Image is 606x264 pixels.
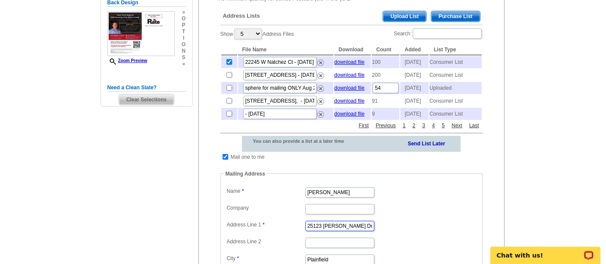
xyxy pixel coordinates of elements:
[227,204,305,212] label: Company
[182,48,185,54] span: n
[230,153,265,161] td: Mail one to me
[182,35,185,41] span: i
[372,69,399,81] td: 200
[467,122,481,129] a: Last
[227,187,305,195] label: Name
[234,28,262,39] select: ShowAddress Files
[449,122,465,129] a: Next
[413,28,482,39] input: Search:
[440,122,447,129] a: 5
[430,56,482,68] td: Consumer List
[107,58,148,63] a: Zoom Preview
[400,44,428,55] th: Added
[227,221,305,229] label: Address Line 1
[317,110,324,116] a: Remove this list
[182,28,185,35] span: t
[485,237,606,264] iframe: LiveChat chat widget
[408,139,445,148] a: Send List Later
[334,111,364,117] a: download file
[238,44,334,55] th: File Name
[317,97,324,103] a: Remove this list
[372,95,399,107] td: 91
[430,122,437,129] a: 4
[430,44,482,55] th: List Type
[400,69,428,81] td: [DATE]
[431,11,480,22] span: Purchase List
[400,56,428,68] td: [DATE]
[430,69,482,81] td: Consumer List
[430,82,482,94] td: Uploaded
[372,56,399,68] td: 100
[119,94,174,105] span: Clear Selections
[374,122,398,129] a: Previous
[182,9,185,16] span: »
[420,122,427,129] a: 3
[223,12,260,20] span: Address Lists
[227,255,305,262] label: City
[220,28,294,40] label: Show Address Files
[400,108,428,120] td: [DATE]
[383,11,426,22] span: Upload List
[317,58,324,64] a: Remove this list
[317,111,324,118] img: delete.png
[430,95,482,107] td: Consumer List
[107,84,186,92] h5: Need a Clean Slate?
[394,28,482,40] label: Search:
[182,41,185,48] span: o
[182,16,185,22] span: o
[317,98,324,105] img: delete.png
[317,60,324,66] img: delete.png
[182,61,185,67] span: »
[317,85,324,92] img: delete.png
[372,108,399,120] td: 9
[317,71,324,77] a: Remove this list
[334,72,364,78] a: download file
[107,11,175,56] img: small-thumb.jpg
[400,82,428,94] td: [DATE]
[400,95,428,107] td: [DATE]
[317,72,324,79] img: delete.png
[227,238,305,245] label: Address Line 2
[410,122,418,129] a: 2
[334,98,364,104] a: download file
[317,84,324,90] a: Remove this list
[334,44,371,55] th: Download
[430,108,482,120] td: Consumer List
[334,85,364,91] a: download file
[182,22,185,28] span: p
[372,44,399,55] th: Count
[225,170,266,178] legend: Mailing Address
[242,136,367,146] div: You can also provide a list at a later time
[401,122,408,129] a: 1
[357,122,371,129] a: First
[334,59,364,65] a: download file
[182,54,185,61] span: s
